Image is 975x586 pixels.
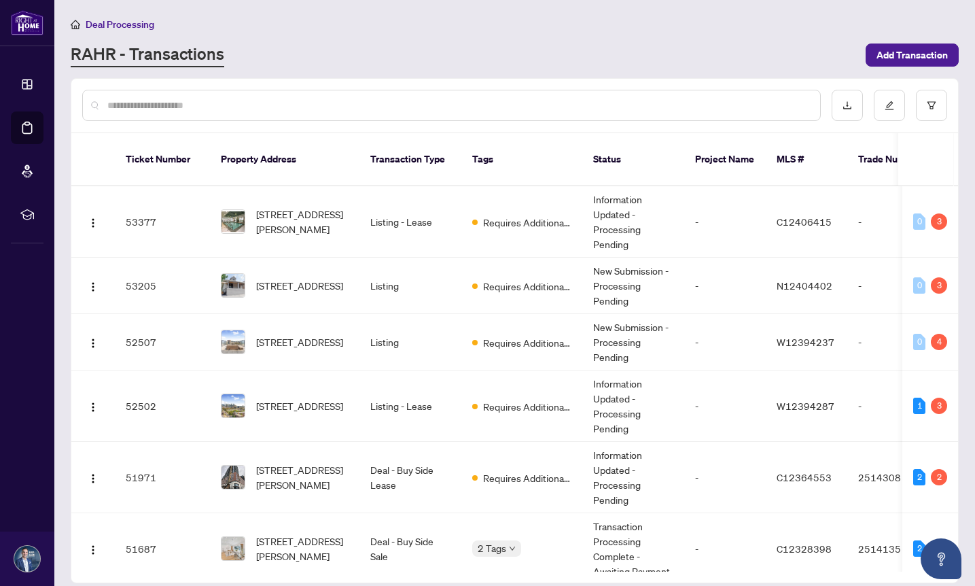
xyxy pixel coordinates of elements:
button: Logo [82,395,104,417]
td: Deal - Buy Side Lease [359,442,461,513]
img: Logo [88,338,99,349]
img: Logo [88,218,99,228]
td: 2514135 [847,513,942,585]
img: thumbnail-img [221,466,245,489]
img: Logo [88,545,99,555]
img: thumbnail-img [221,210,245,233]
td: - [684,314,766,370]
td: - [847,186,942,258]
button: filter [916,90,947,121]
td: Deal - Buy Side Sale [359,513,461,585]
button: edit [874,90,905,121]
img: logo [11,10,43,35]
td: - [847,370,942,442]
th: Tags [461,133,582,186]
span: [STREET_ADDRESS][PERSON_NAME] [256,534,349,564]
div: 0 [913,213,925,230]
span: Requires Additional Docs [483,470,571,485]
button: Logo [82,275,104,296]
td: Information Updated - Processing Pending [582,370,684,442]
span: edit [885,101,894,110]
button: Logo [82,466,104,488]
button: Open asap [921,538,961,579]
span: [STREET_ADDRESS] [256,398,343,413]
td: - [684,370,766,442]
img: Profile Icon [14,546,40,572]
td: New Submission - Processing Pending [582,258,684,314]
td: Information Updated - Processing Pending [582,442,684,513]
td: 52507 [115,314,210,370]
td: Listing - Lease [359,370,461,442]
th: Status [582,133,684,186]
div: 2 [931,469,947,485]
th: Transaction Type [359,133,461,186]
th: Project Name [684,133,766,186]
span: Deal Processing [86,18,154,31]
a: RAHR - Transactions [71,43,224,67]
th: MLS # [766,133,847,186]
span: filter [927,101,936,110]
td: 51687 [115,513,210,585]
span: Add Transaction [876,44,948,66]
span: Requires Additional Docs [483,335,571,350]
td: - [847,258,942,314]
td: - [684,442,766,513]
div: 0 [913,334,925,350]
button: Add Transaction [866,44,959,67]
div: 3 [931,277,947,294]
div: 4 [931,334,947,350]
td: 2514308 [847,442,942,513]
span: C12328398 [777,542,832,555]
span: down [509,545,516,552]
span: Requires Additional Docs [483,279,571,294]
th: Property Address [210,133,359,186]
td: Listing [359,314,461,370]
th: Ticket Number [115,133,210,186]
button: Logo [82,211,104,232]
span: C12364553 [777,471,832,483]
button: download [832,90,863,121]
td: New Submission - Processing Pending [582,314,684,370]
img: thumbnail-img [221,537,245,560]
span: download [843,101,852,110]
img: Logo [88,402,99,413]
td: 52502 [115,370,210,442]
td: Transaction Processing Complete - Awaiting Payment [582,513,684,585]
td: Information Updated - Processing Pending [582,186,684,258]
span: [STREET_ADDRESS][PERSON_NAME] [256,207,349,237]
span: [STREET_ADDRESS] [256,278,343,293]
td: - [684,513,766,585]
img: Logo [88,281,99,292]
span: W12394287 [777,400,834,412]
span: [STREET_ADDRESS][PERSON_NAME] [256,462,349,492]
span: Requires Additional Docs [483,399,571,414]
th: Trade Number [847,133,942,186]
span: home [71,20,80,29]
img: thumbnail-img [221,394,245,417]
td: - [684,258,766,314]
img: thumbnail-img [221,274,245,297]
td: 51971 [115,442,210,513]
span: W12394237 [777,336,834,348]
span: [STREET_ADDRESS] [256,334,343,349]
div: 0 [913,277,925,294]
div: 1 [913,398,925,414]
td: - [684,186,766,258]
span: N12404402 [777,279,832,292]
button: Logo [82,538,104,559]
span: Requires Additional Docs [483,215,571,230]
div: 3 [931,213,947,230]
td: 53205 [115,258,210,314]
div: 2 [913,540,925,557]
span: 2 Tags [478,540,506,556]
div: 2 [913,469,925,485]
img: Logo [88,473,99,484]
button: Logo [82,331,104,353]
td: Listing - Lease [359,186,461,258]
div: 3 [931,398,947,414]
span: C12406415 [777,216,832,228]
td: 53377 [115,186,210,258]
td: - [847,314,942,370]
td: Listing [359,258,461,314]
img: thumbnail-img [221,330,245,354]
